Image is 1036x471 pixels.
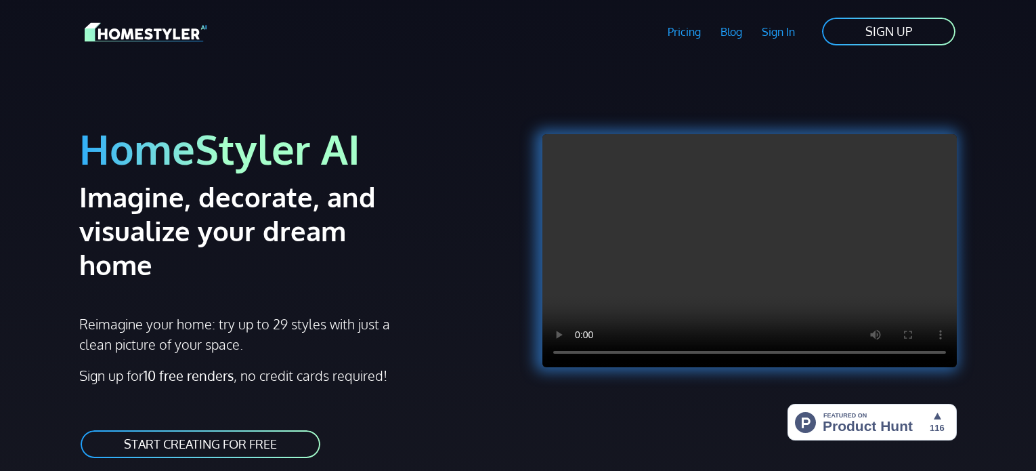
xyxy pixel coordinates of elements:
[79,123,510,174] h1: HomeStyler AI
[79,180,424,281] h2: Imagine, decorate, and visualize your dream home
[85,20,207,44] img: HomeStyler AI logo
[79,429,322,459] a: START CREATING FOR FREE
[144,367,234,384] strong: 10 free renders
[79,365,510,386] p: Sign up for , no credit cards required!
[658,16,711,47] a: Pricing
[79,314,402,354] p: Reimagine your home: try up to 29 styles with just a clean picture of your space.
[787,404,957,441] img: HomeStyler AI - Interior Design Made Easy: One Click to Your Dream Home | Product Hunt
[710,16,752,47] a: Blog
[752,16,804,47] a: Sign In
[821,16,957,47] a: SIGN UP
